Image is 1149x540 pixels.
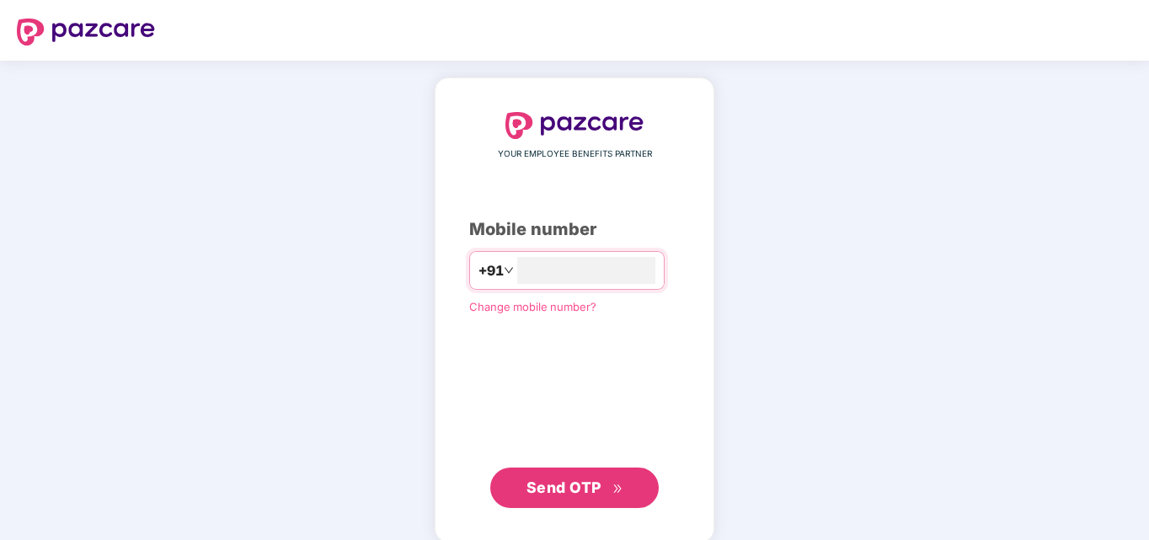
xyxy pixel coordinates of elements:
[17,19,155,45] img: logo
[490,468,659,508] button: Send OTPdouble-right
[612,484,623,495] span: double-right
[469,217,680,243] div: Mobile number
[469,300,596,313] a: Change mobile number?
[478,260,504,281] span: +91
[504,265,514,275] span: down
[498,147,652,161] span: YOUR EMPLOYEE BENEFITS PARTNER
[505,112,644,139] img: logo
[526,479,601,496] span: Send OTP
